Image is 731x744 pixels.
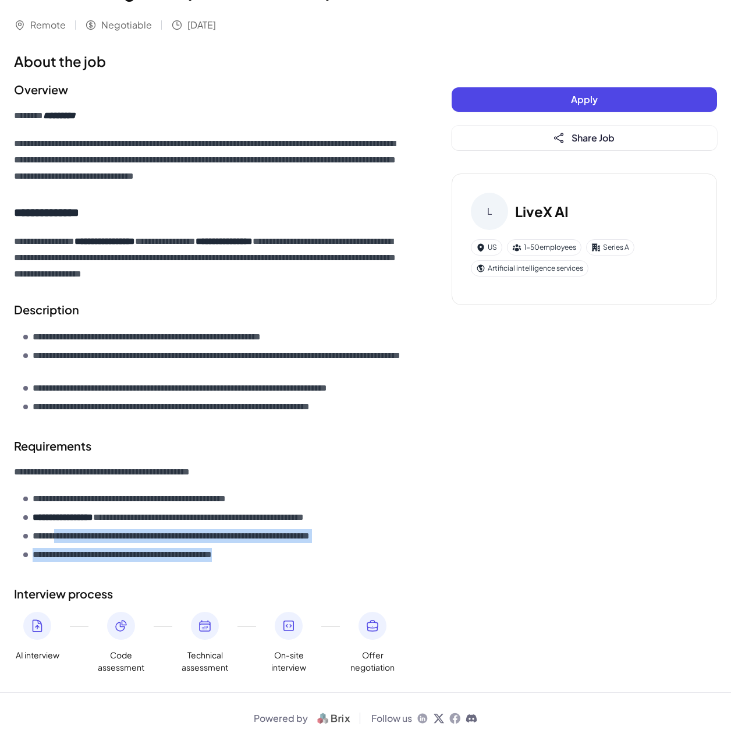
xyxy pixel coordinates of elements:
[371,711,412,725] span: Follow us
[265,649,312,674] span: On-site interview
[452,87,717,112] button: Apply
[30,18,66,32] span: Remote
[349,649,396,674] span: Offer negotiation
[98,649,144,674] span: Code assessment
[586,239,634,256] div: Series A
[14,437,405,455] h2: Requirements
[16,649,59,661] span: AI interview
[471,239,502,256] div: US
[14,51,405,72] h1: About the job
[254,711,308,725] span: Powered by
[101,18,152,32] span: Negotiable
[14,81,405,98] h2: Overview
[572,132,615,144] span: Share Job
[471,193,508,230] div: L
[14,585,405,603] h2: Interview process
[515,201,569,222] h3: LiveX AI
[471,260,588,277] div: Artificial intelligence services
[452,126,717,150] button: Share Job
[187,18,216,32] span: [DATE]
[571,93,598,105] span: Apply
[182,649,228,674] span: Technical assessment
[313,711,355,725] img: logo
[507,239,581,256] div: 1-50 employees
[14,301,405,318] h2: Description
